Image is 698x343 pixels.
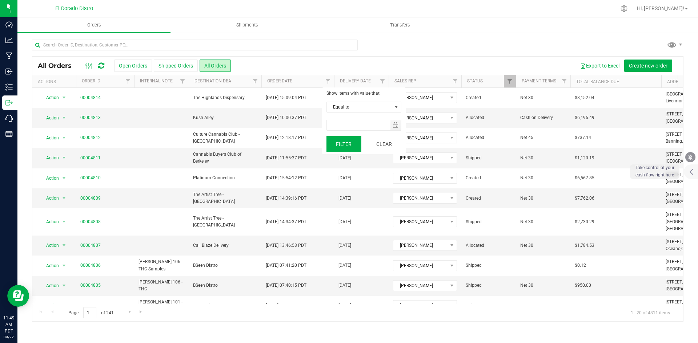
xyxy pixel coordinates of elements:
[466,262,512,269] span: Shipped
[266,262,306,269] span: [DATE] 07:41:20 PDT
[60,301,69,311] span: select
[3,315,14,334] p: 11:49 AM PDT
[80,242,101,249] a: 00004807
[520,155,566,162] span: Net 30
[520,242,566,249] span: Net 30
[5,52,13,60] inline-svg: Manufacturing
[666,139,683,144] span: Banning,
[366,136,401,152] button: Clear
[466,94,512,101] span: Created
[683,139,689,144] span: CA
[226,22,268,28] span: Shipments
[322,87,406,154] form: Show items with value that:
[466,114,512,121] span: Allocated
[338,282,351,289] span: [DATE]
[5,37,13,44] inline-svg: Analytics
[466,302,512,309] span: Shipped
[466,134,512,141] span: Allocated
[62,307,120,318] span: Page of 241
[177,75,189,87] a: Filter
[193,151,257,165] span: Cannabis Buyers Club of Berkeley
[40,153,59,163] span: Action
[5,99,13,106] inline-svg: Outbound
[338,262,351,269] span: [DATE]
[193,131,257,145] span: Culture Cannabis Club - [GEOGRAPHIC_DATA]
[575,60,624,72] button: Export to Excel
[193,175,257,181] span: Platinum Connection
[60,93,69,103] span: select
[326,90,401,97] div: Show items with value that:
[193,191,257,205] span: The Artist Tree - [GEOGRAPHIC_DATA]
[327,102,392,112] span: Equal to
[5,21,13,28] inline-svg: Dashboard
[466,175,512,181] span: Created
[466,155,512,162] span: Shipped
[266,134,306,141] span: [DATE] 12:18:17 PDT
[5,115,13,122] inline-svg: Call Center
[80,282,101,289] a: 00004805
[266,114,306,121] span: [DATE] 10:00:37 PDT
[80,219,101,225] a: 00004808
[193,94,257,101] span: The Highlands Dispensary
[520,282,566,289] span: Net 30
[40,281,59,291] span: Action
[322,75,334,87] a: Filter
[80,175,101,181] a: 00004810
[38,62,79,70] span: All Orders
[575,134,591,141] span: $737.14
[625,307,676,318] span: 1 - 20 of 4811 items
[114,60,152,72] button: Open Orders
[449,75,461,87] a: Filter
[326,136,361,152] button: Filter
[666,98,686,103] span: Livermore,
[380,22,420,28] span: Transfers
[575,175,594,181] span: $6,567.85
[60,240,69,250] span: select
[140,78,173,83] a: Internal Note
[393,301,448,311] span: [PERSON_NAME]
[5,83,13,91] inline-svg: Inventory
[83,307,96,318] input: 1
[666,246,681,251] span: Oceano,
[619,5,629,12] div: Manage settings
[80,262,101,269] a: 00004806
[338,195,351,202] span: [DATE]
[575,242,594,249] span: $1,784.53
[40,261,59,271] span: Action
[60,173,69,183] span: select
[154,60,198,72] button: Shipped Orders
[466,195,512,202] span: Created
[393,193,448,203] span: [PERSON_NAME]
[5,68,13,75] inline-svg: Inbound
[466,219,512,225] span: Shipped
[324,17,477,33] a: Transfers
[193,242,257,249] span: Cali Blaze Delivery
[60,261,69,271] span: select
[575,302,586,309] span: $0.15
[575,219,594,225] span: $2,730.29
[249,75,261,87] a: Filter
[136,307,147,317] a: Go to the last page
[575,195,594,202] span: $7,762.06
[32,40,358,50] input: Search Order ID, Destination, Customer PO...
[393,173,448,183] span: [PERSON_NAME]
[266,242,306,249] span: [DATE] 13:46:53 PDT
[266,155,306,162] span: [DATE] 11:55:37 PDT
[40,240,59,250] span: Action
[80,114,101,121] a: 00004813
[38,79,73,84] div: Actions
[522,78,556,83] a: Payment Terms
[200,60,231,72] button: All Orders
[327,120,390,130] input: Value
[466,242,512,249] span: Allocated
[60,113,69,123] span: select
[340,78,371,83] a: Delivery Date
[338,155,351,162] span: [DATE]
[139,299,184,313] span: [PERSON_NAME] 101 - AMC Samples
[60,133,69,143] span: select
[520,219,566,225] span: Net 30
[60,153,69,163] span: select
[393,217,448,227] span: [PERSON_NAME]
[390,120,401,130] span: select
[393,153,448,163] span: [PERSON_NAME]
